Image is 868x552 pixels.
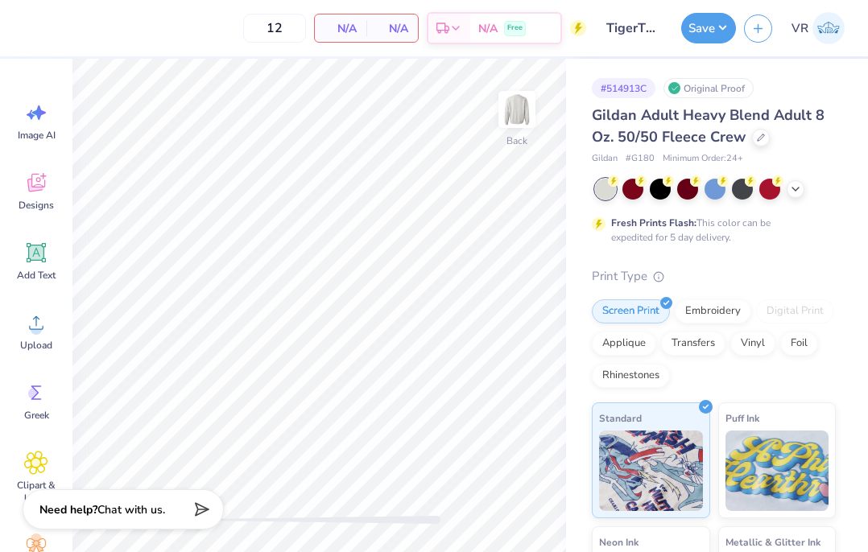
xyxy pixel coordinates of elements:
[501,93,533,126] img: Back
[611,216,696,229] strong: Fresh Prints Flash:
[97,502,165,517] span: Chat with us.
[506,134,527,148] div: Back
[324,20,357,37] span: N/A
[243,14,306,43] input: – –
[792,19,808,38] span: VR
[725,410,759,426] span: Puff Ink
[20,339,52,352] span: Upload
[780,332,818,356] div: Foil
[19,199,54,212] span: Designs
[592,267,836,286] div: Print Type
[592,105,825,146] span: Gildan Adult Heavy Blend Adult 8 Oz. 50/50 Fleece Crew
[17,269,56,282] span: Add Text
[626,152,655,166] span: # G180
[18,129,56,142] span: Image AI
[663,78,754,98] div: Original Proof
[592,152,618,166] span: Gildan
[594,12,673,44] input: Untitled Design
[10,479,63,505] span: Clipart & logos
[812,12,845,44] img: Val Rhey Lodueta
[675,299,751,323] div: Embroidery
[592,332,656,356] div: Applique
[507,23,523,34] span: Free
[784,12,852,44] a: VR
[681,13,736,43] button: Save
[756,299,834,323] div: Digital Print
[599,410,642,426] span: Standard
[376,20,408,37] span: N/A
[24,409,49,422] span: Greek
[599,533,639,550] span: Neon Ink
[592,78,655,98] div: # 514913C
[725,533,820,550] span: Metallic & Glitter Ink
[592,299,670,323] div: Screen Print
[478,20,498,37] span: N/A
[661,332,725,356] div: Transfers
[599,430,703,511] img: Standard
[611,216,809,245] div: This color can be expedited for 5 day delivery.
[663,152,743,166] span: Minimum Order: 24 +
[730,332,775,356] div: Vinyl
[39,502,97,517] strong: Need help?
[592,364,670,388] div: Rhinestones
[725,430,829,511] img: Puff Ink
